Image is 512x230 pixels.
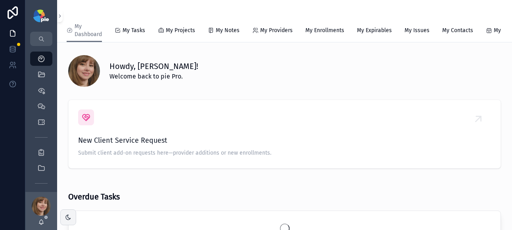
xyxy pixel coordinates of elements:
span: My Expirables [357,27,392,34]
span: My Issues [405,27,430,34]
h3: Overdue Tasks [68,191,120,203]
span: New Client Service Request [78,135,491,146]
a: My Providers [252,23,293,39]
a: My Notes [208,23,240,39]
a: New Client Service RequestSubmit client add-on requests here—provider additions or new enrollments. [69,100,500,168]
a: My Issues [405,23,430,39]
span: My Projects [166,27,195,34]
span: My Notes [216,27,240,34]
span: My Enrollments [305,27,344,34]
span: My Contacts [442,27,473,34]
a: My Tasks [115,23,145,39]
a: My Dashboard [67,19,102,42]
a: My Expirables [357,23,392,39]
span: My Dashboard [75,23,102,38]
img: App logo [33,10,49,22]
a: My Enrollments [305,23,344,39]
span: Welcome back to pie Pro. [109,72,198,81]
span: My Providers [260,27,293,34]
h1: Howdy, [PERSON_NAME]! [109,61,198,72]
div: scrollable content [25,46,57,192]
span: My Tasks [123,27,145,34]
a: My Contacts [442,23,473,39]
a: My Projects [158,23,195,39]
span: Submit client add-on requests here—provider additions or new enrollments. [78,149,491,157]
